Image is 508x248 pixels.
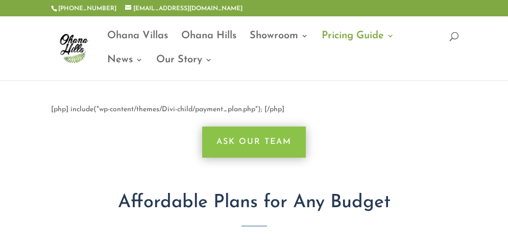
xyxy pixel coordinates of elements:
a: [PHONE_NUMBER] [58,6,116,12]
a: Showroom [250,32,308,56]
h2: Affordable Plans for Any Budget [51,193,457,217]
a: Ask Our Team [202,127,306,158]
a: Our Story [156,56,212,80]
a: Ohana Hills [181,32,236,56]
div: [php] include("wp-content/themes/Divi-child/payment_plan.php"); [/php] [51,104,457,116]
a: Pricing Guide [322,32,394,56]
img: ohana-hills [53,28,94,68]
a: Ohana Villas [107,32,168,56]
a: [EMAIL_ADDRESS][DOMAIN_NAME] [125,6,243,12]
a: News [107,56,143,80]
